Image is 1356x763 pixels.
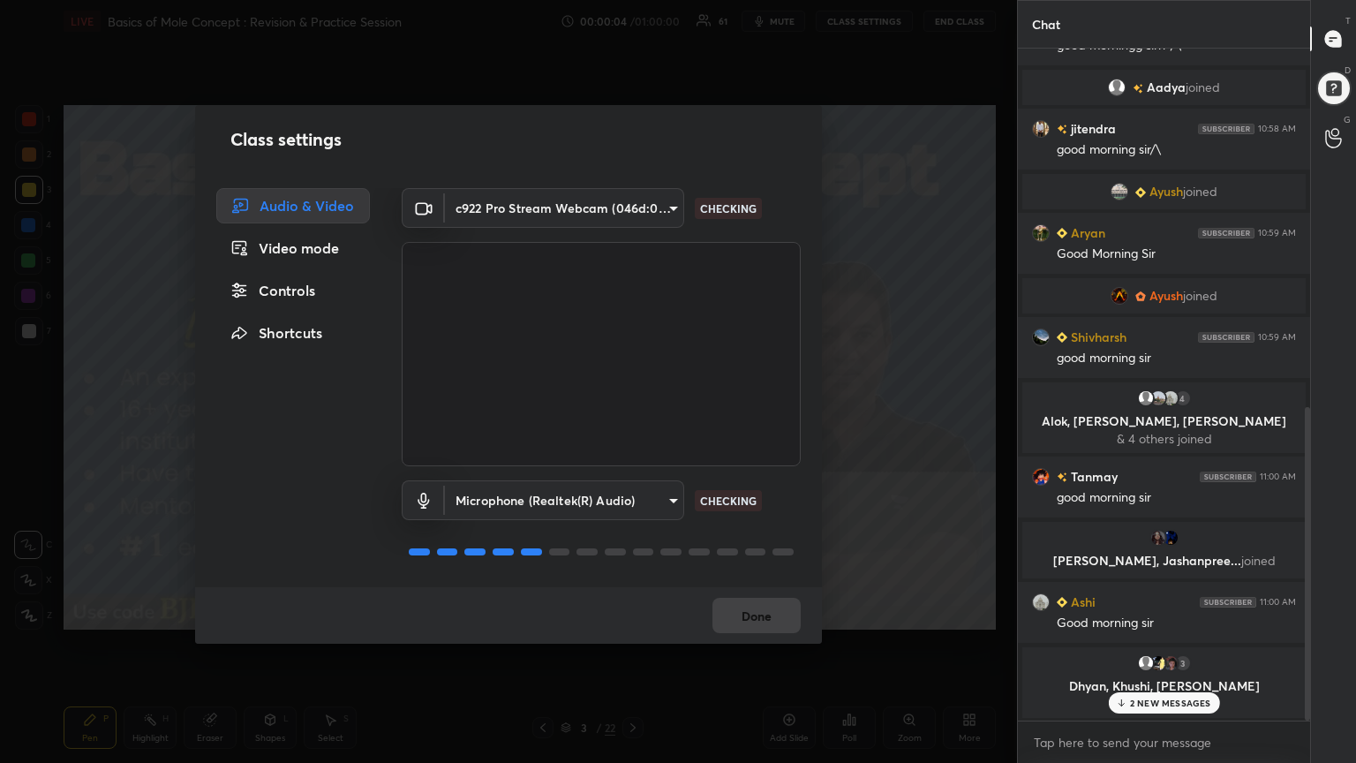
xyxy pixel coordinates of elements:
[230,126,342,153] h2: Class settings
[1111,287,1128,305] img: 5aab3e58603d4425ad923e83f56af8a3.jpg
[1057,597,1067,608] img: Learner_Badge_beginner_1_8b307cf2a0.svg
[1147,80,1186,94] span: Aadya
[1057,228,1067,238] img: Learner_Badge_beginner_1_8b307cf2a0.svg
[1198,124,1254,134] img: 4P8fHbbgJtejmAAAAAElFTkSuQmCC
[1149,289,1183,303] span: Ayush
[1067,593,1096,611] h6: Ashi
[1183,185,1217,199] span: joined
[1057,246,1296,263] div: Good Morning Sir
[1149,185,1183,199] span: Ayush
[1111,183,1128,200] img: 10f8950adbe247458e0edd6a23db55c1.png
[1200,597,1256,608] img: 4P8fHbbgJtejmAAAAAElFTkSuQmCC
[445,480,684,520] div: c922 Pro Stream Webcam (046d:085c)
[216,188,370,223] div: Audio & Video
[1198,228,1254,238] img: 4P8fHbbgJtejmAAAAAElFTkSuQmCC
[1258,332,1296,343] div: 10:59 AM
[1183,289,1217,303] span: joined
[1174,389,1192,407] div: 4
[1345,14,1351,27] p: T
[1032,468,1050,486] img: 60c2d1d0e3b548bd941455670fb1e151.jpg
[1057,489,1296,507] div: good morning sir
[1135,291,1146,302] img: Learner_Badge_hustler_a18805edde.svg
[1162,389,1179,407] img: bf8ef6e2280e4b44bea9fddd01ddce7d.jpg
[1033,679,1295,693] p: Dhyan, Khushi, [PERSON_NAME]
[700,200,757,216] p: CHECKING
[1018,1,1074,48] p: Chat
[1032,329,1050,346] img: ab4305cd311d4bae8aff811ecf6807c0.jpg
[216,273,370,308] div: Controls
[1033,554,1295,568] p: [PERSON_NAME], Jashanpree...
[1198,332,1254,343] img: 4P8fHbbgJtejmAAAAAElFTkSuQmCC
[1057,141,1296,159] div: good morning sir/\
[1032,593,1050,611] img: bf8ef6e2280e4b44bea9fddd01ddce7d.jpg
[1174,654,1192,672] div: 3
[1135,187,1146,198] img: Learner_Badge_beginner_1_8b307cf2a0.svg
[1130,698,1211,708] p: 2 NEW MESSAGES
[1032,120,1050,138] img: 9d37d060a0d34e959e5381f9a4d03f4c.jpg
[1057,332,1067,343] img: Learner_Badge_beginner_1_8b307cf2a0.svg
[1057,472,1067,482] img: no-rating-badge.077c3623.svg
[700,493,757,509] p: CHECKING
[1067,328,1126,346] h6: Shivharsh
[216,230,370,266] div: Video mode
[1033,414,1295,428] p: Alok, [PERSON_NAME], [PERSON_NAME]
[1018,49,1310,721] div: grid
[1186,80,1220,94] span: joined
[1108,79,1126,96] img: default.png
[1067,119,1116,138] h6: jitendra
[1344,113,1351,126] p: G
[1133,84,1143,94] img: no-rating-badge.077c3623.svg
[1067,223,1105,242] h6: Aryan
[1149,389,1167,407] img: b18e2adee8954bcf935dd93a66f6bcc6.jpg
[1067,467,1118,486] h6: Tanmay
[1057,615,1296,632] div: Good morning sir
[1162,529,1179,547] img: bf4523a892d1485294df5827ef690a3f.jpg
[1241,552,1276,569] span: joined
[1258,228,1296,238] div: 10:59 AM
[1162,654,1179,672] img: 12ab2aaf613746a3899949a3d382ad79.jpg
[1345,64,1351,77] p: D
[1200,472,1256,482] img: 4P8fHbbgJtejmAAAAAElFTkSuQmCC
[1137,654,1155,672] img: default.png
[1258,124,1296,134] div: 10:58 AM
[1057,350,1296,367] div: good morning sir
[1032,224,1050,242] img: f2285f238fd941d798849739de403461.jpg
[1033,697,1295,711] p: & 3 others joined
[1149,654,1167,672] img: 8a932fbcbff4410687b5cb32c2b39d86.jpg
[1057,125,1067,134] img: no-rating-badge.077c3623.svg
[1149,529,1167,547] img: ff659a6269414d468f33b08d1796c8a0.jpg
[1137,389,1155,407] img: default.png
[1260,472,1296,482] div: 11:00 AM
[1033,432,1295,446] p: & 4 others joined
[216,315,370,351] div: Shortcuts
[445,188,684,228] div: c922 Pro Stream Webcam (046d:085c)
[1260,597,1296,608] div: 11:00 AM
